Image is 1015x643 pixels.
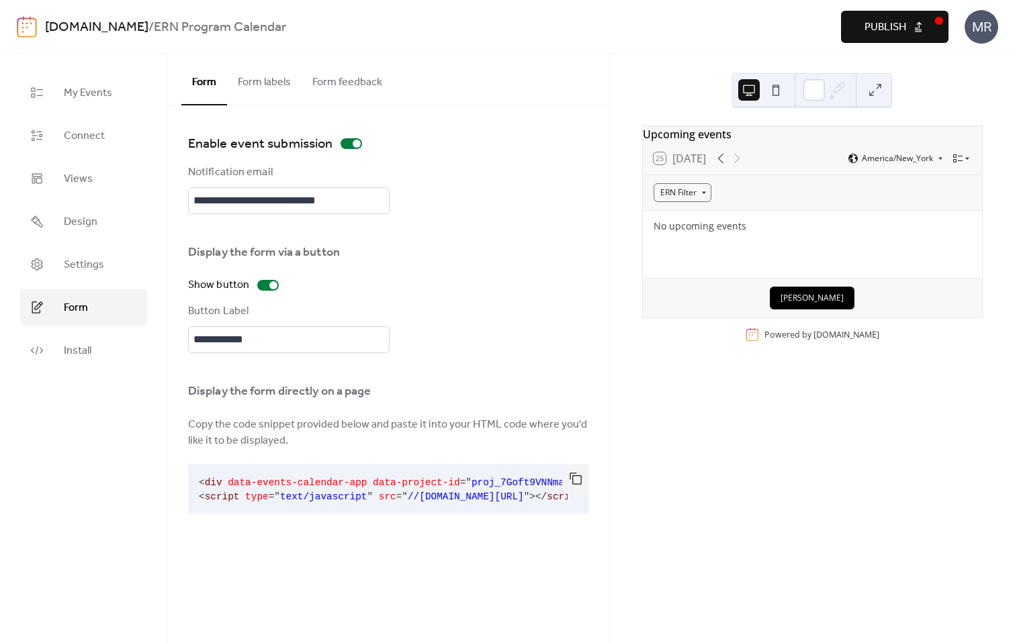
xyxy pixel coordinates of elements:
span: Publish [865,19,906,36]
a: Form [20,289,147,326]
button: Publish [841,11,948,43]
div: MR [965,10,998,44]
span: America/New_York [862,154,933,162]
div: Display the form via a button [188,244,387,260]
div: Button Label [188,303,387,319]
img: logo [17,16,37,38]
a: Views [20,160,147,197]
span: proj_7Goft9VNNma6lQ0DhXxan [472,477,623,488]
span: script [547,491,582,502]
span: " [466,477,472,488]
span: My Events [64,85,112,101]
div: Display the form directly on a page [188,383,586,399]
span: Connect [64,128,105,144]
button: Form labels [227,54,302,104]
span: < [199,491,205,502]
span: script [205,491,240,502]
div: Powered by [764,329,879,340]
span: type [245,491,269,502]
span: div [205,477,222,488]
span: " [274,491,280,502]
span: Copy the code snippet provided below and paste it into your HTML code where you'd like it to be d... [188,417,589,449]
span: </ [535,491,547,502]
div: Notification email [188,164,387,181]
button: Form [181,54,227,105]
span: Views [64,171,93,187]
span: " [402,491,408,502]
span: Install [64,343,91,359]
button: [PERSON_NAME] [770,287,854,309]
span: Design [64,214,97,230]
span: Settings [64,257,104,273]
span: Form [64,300,88,316]
span: = [269,491,275,502]
b: / [148,15,154,40]
div: Show button [188,277,249,293]
span: = [396,491,402,502]
a: [DOMAIN_NAME] [45,15,148,40]
a: Design [20,203,147,240]
a: [DOMAIN_NAME] [813,329,879,340]
b: ERN Program Calendar [154,15,286,40]
span: text/javascript [280,491,367,502]
span: " [367,491,373,502]
button: Form feedback [302,54,393,104]
span: = [460,477,466,488]
span: //[DOMAIN_NAME][URL] [408,491,524,502]
a: Connect [20,117,147,154]
a: My Events [20,75,147,111]
div: No upcoming events [654,219,971,233]
span: " [524,491,530,502]
a: Install [20,332,147,368]
span: data-project-id [373,477,460,488]
span: > [529,491,535,502]
span: < [199,477,205,488]
span: Enable event submission [188,134,333,155]
span: data-events-calendar-app [228,477,367,488]
div: Upcoming events [643,126,982,142]
a: Settings [20,246,147,283]
span: src [379,491,396,502]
